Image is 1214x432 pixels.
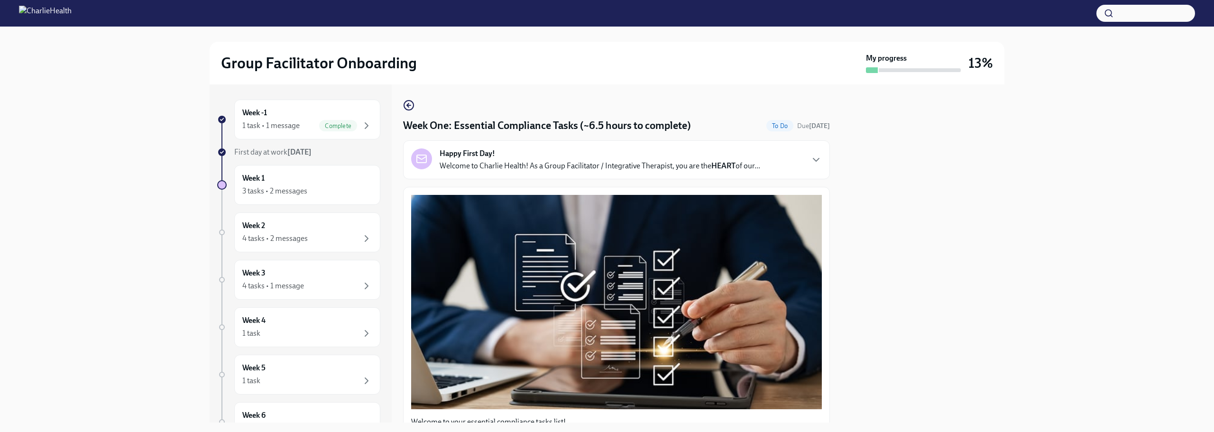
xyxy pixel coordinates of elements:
a: Week 41 task [217,307,380,347]
a: First day at work[DATE] [217,147,380,157]
div: 3 tasks • 2 messages [242,186,307,196]
p: Welcome to Charlie Health! As a Group Facilitator / Integrative Therapist, you are the of our... [440,161,760,171]
span: To Do [766,122,793,129]
div: 4 tasks • 2 messages [242,233,308,244]
a: Week 51 task [217,355,380,395]
strong: My progress [866,53,907,64]
h4: Week One: Essential Compliance Tasks (~6.5 hours to complete) [403,119,691,133]
h6: Week 4 [242,315,266,326]
p: Welcome to your essential compliance tasks list! [411,417,822,427]
h6: Week 3 [242,268,266,278]
a: Week 24 tasks • 2 messages [217,212,380,252]
a: Week 34 tasks • 1 message [217,260,380,300]
div: 1 task [242,328,260,339]
h3: 13% [968,55,993,72]
span: Due [797,122,830,130]
img: CharlieHealth [19,6,72,21]
h6: Week 5 [242,363,266,373]
div: 1 task [242,376,260,386]
strong: HEART [711,161,736,170]
strong: Happy First Day! [440,148,495,159]
h6: Week 2 [242,221,265,231]
span: First day at work [234,147,312,156]
h6: Week -1 [242,108,267,118]
div: 1 task • 1 message [242,120,300,131]
a: Week 13 tasks • 2 messages [217,165,380,205]
a: Week -11 task • 1 messageComplete [217,100,380,139]
h6: Week 1 [242,173,265,184]
button: Zoom image [411,195,822,409]
span: Complete [319,122,357,129]
div: 4 tasks • 1 message [242,281,304,291]
strong: [DATE] [287,147,312,156]
h2: Group Facilitator Onboarding [221,54,417,73]
span: September 15th, 2025 10:00 [797,121,830,130]
h6: Week 6 [242,410,266,421]
strong: [DATE] [809,122,830,130]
